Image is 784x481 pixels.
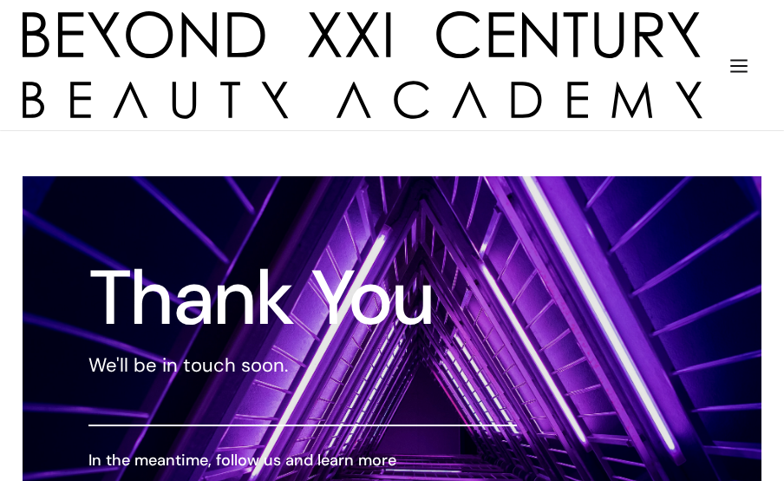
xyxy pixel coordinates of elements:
h1: Thank You [88,267,517,329]
div: menu [716,42,761,89]
a: home [23,11,702,119]
p: We'll be in touch soon. [88,352,517,379]
h6: In the meantime, follow us and learn more [88,449,517,471]
img: beyond 21st century beauty academy logo [23,11,702,119]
